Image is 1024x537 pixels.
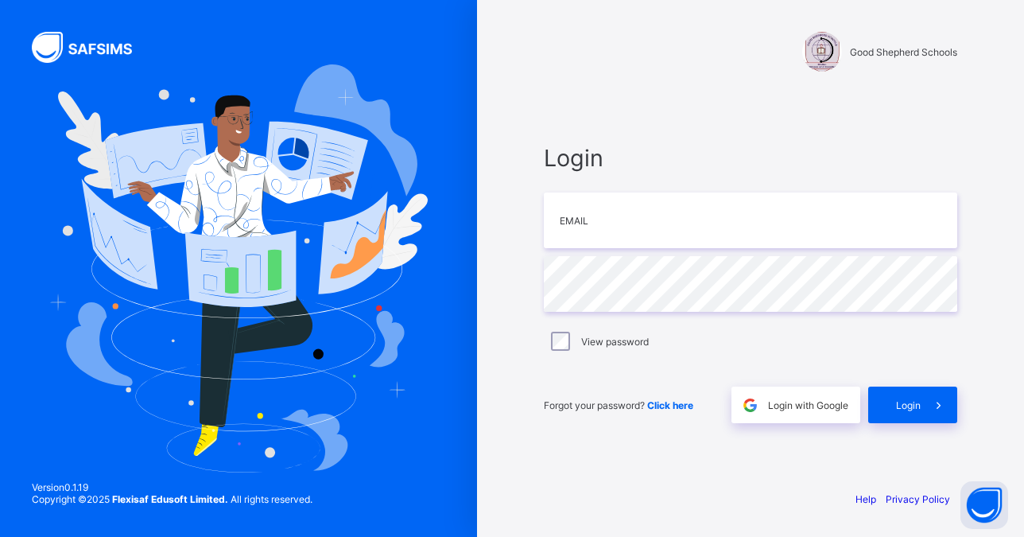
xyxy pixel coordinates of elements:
[741,396,759,414] img: google.396cfc9801f0270233282035f929180a.svg
[32,481,312,493] span: Version 0.1.19
[581,336,649,348] label: View password
[768,399,848,411] span: Login with Google
[886,493,950,505] a: Privacy Policy
[896,399,921,411] span: Login
[112,493,228,505] strong: Flexisaf Edusoft Limited.
[960,481,1008,529] button: Open asap
[850,46,957,58] span: Good Shepherd Schools
[49,64,428,472] img: Hero Image
[855,493,876,505] a: Help
[647,399,693,411] a: Click here
[544,399,693,411] span: Forgot your password?
[544,144,957,172] span: Login
[32,32,151,63] img: SAFSIMS Logo
[32,493,312,505] span: Copyright © 2025 All rights reserved.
